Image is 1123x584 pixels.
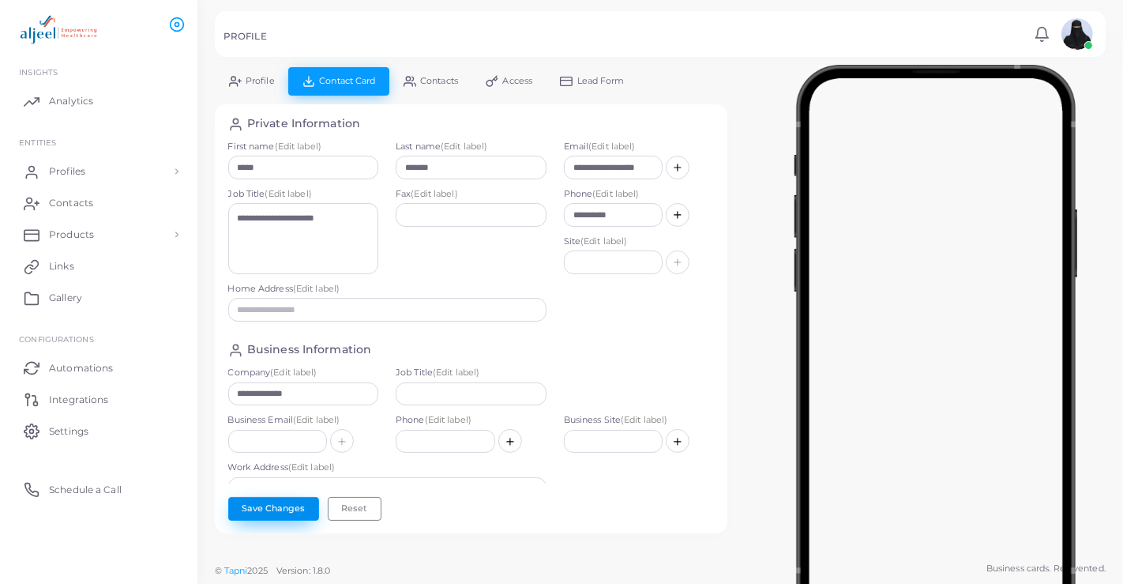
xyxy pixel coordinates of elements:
span: Gallery [49,291,82,305]
a: Products [12,219,186,251]
h4: Private Information [247,117,360,132]
span: Profile [246,77,275,85]
span: (Edit label) [293,283,340,294]
span: (Edit label) [270,367,317,378]
a: avatar [1057,18,1097,50]
span: (Edit label) [288,462,335,473]
span: (Edit label) [441,141,487,152]
h5: PROFILE [223,31,267,42]
a: Integrations [12,383,186,415]
button: Reset [328,497,381,521]
img: avatar [1061,18,1093,50]
span: Lead Form [577,77,625,85]
span: Links [49,259,74,273]
label: Phone [396,414,546,427]
span: Analytics [49,94,93,108]
span: Configurations [19,334,94,344]
span: (Edit label) [411,188,457,199]
span: Contacts [420,77,458,85]
span: Integrations [49,393,108,407]
label: Job Title [396,367,546,379]
a: Analytics [12,85,186,117]
span: (Edit label) [425,414,471,425]
label: Last name [396,141,546,153]
button: Save Changes [228,497,319,521]
span: (Edit label) [592,188,639,199]
span: (Edit label) [275,141,321,152]
span: Schedule a Call [49,483,122,497]
label: Business Site [564,414,715,427]
span: (Edit label) [621,414,667,425]
span: Products [49,228,94,242]
span: Version: 1.8.0 [276,565,331,576]
span: Automations [49,361,113,375]
label: Site [564,235,715,248]
a: Links [12,251,186,282]
img: logo [14,15,102,44]
h4: Business Information [247,343,371,358]
a: Profiles [12,156,186,187]
label: Fax [396,188,546,201]
span: (Edit label) [580,235,627,247]
label: Home Address [228,283,546,296]
span: INSIGHTS [19,67,58,77]
label: Business Email [228,414,379,427]
a: Contacts [12,187,186,219]
span: Contacts [49,196,93,210]
span: 2025 [247,564,267,578]
label: Phone [564,188,715,201]
a: Automations [12,352,186,383]
label: Job Title [228,188,379,201]
label: Company [228,367,379,379]
a: Gallery [12,282,186,314]
span: (Edit label) [265,188,312,199]
a: Settings [12,415,186,446]
span: Settings [49,424,88,439]
a: Tapni [224,565,248,576]
label: Work Address [228,462,546,474]
a: Schedule a Call [12,473,186,505]
span: (Edit label) [293,414,340,425]
span: Contact Card [319,77,375,85]
span: © [215,564,330,578]
span: Profiles [49,164,85,179]
label: Email [564,141,715,153]
span: (Edit label) [588,141,635,152]
span: (Edit label) [433,367,479,378]
span: ENTITIES [19,138,56,147]
span: Access [503,77,533,85]
label: First name [228,141,379,153]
